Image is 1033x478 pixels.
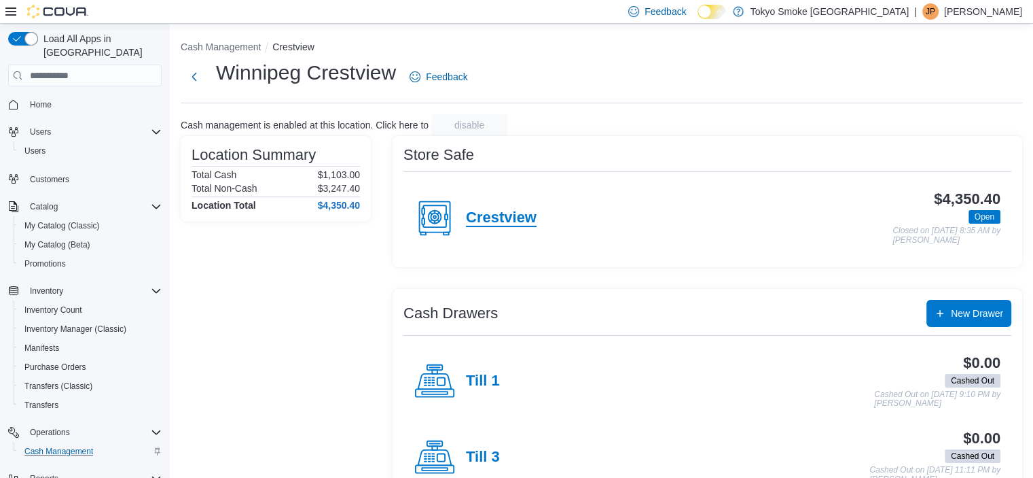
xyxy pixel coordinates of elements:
button: Home [3,95,167,114]
button: Transfers (Classic) [14,377,167,396]
h3: Store Safe [403,147,474,163]
span: Inventory [24,283,162,299]
h4: Crestview [466,209,537,227]
span: JP [926,3,935,20]
h3: $4,350.40 [934,191,1000,207]
span: Load All Apps in [GEOGRAPHIC_DATA] [38,32,162,59]
nav: An example of EuiBreadcrumbs [181,40,1022,56]
span: Users [30,126,51,137]
a: Purchase Orders [19,359,92,375]
span: Customers [30,174,69,185]
button: Catalog [3,197,167,216]
a: Cash Management [19,443,98,460]
span: disable [454,118,484,132]
p: Tokyo Smoke [GEOGRAPHIC_DATA] [750,3,909,20]
span: My Catalog (Classic) [24,220,100,231]
button: disable [431,114,507,136]
span: Purchase Orders [24,362,86,373]
h4: Location Total [192,200,256,211]
button: My Catalog (Classic) [14,216,167,235]
span: Transfers [19,397,162,413]
span: Cashed Out [945,374,1000,388]
span: Customers [24,170,162,187]
span: Cash Management [19,443,162,460]
p: Cash management is enabled at this location. Click here to [181,120,429,131]
button: Operations [24,424,75,441]
p: [PERSON_NAME] [944,3,1022,20]
span: Feedback [426,70,467,84]
p: Closed on [DATE] 8:35 AM by [PERSON_NAME] [892,226,1000,245]
span: Transfers (Classic) [19,378,162,394]
a: My Catalog (Beta) [19,237,96,253]
span: Users [24,146,46,156]
a: Transfers (Classic) [19,378,98,394]
a: Feedback [404,63,473,90]
span: Inventory Count [24,305,82,315]
span: Catalog [24,199,162,215]
span: Inventory Count [19,302,162,318]
button: Inventory [24,283,69,299]
a: Transfers [19,397,64,413]
img: Cova [27,5,88,18]
button: Users [24,124,56,140]
a: Inventory Manager (Classic) [19,321,132,337]
button: Inventory Count [14,301,167,320]
span: Manifests [19,340,162,356]
p: Cashed Out on [DATE] 9:10 PM by [PERSON_NAME] [874,390,1000,409]
span: Users [19,143,162,159]
span: Catalog [30,201,58,212]
span: Operations [24,424,162,441]
p: $3,247.40 [318,183,360,194]
span: Operations [30,427,70,438]
span: New Drawer [951,307,1003,320]
button: Crestview [272,41,314,52]
button: Inventory [3,281,167,301]
p: $1,103.00 [318,169,360,180]
h3: $0.00 [963,430,1000,447]
span: Inventory Manager (Classic) [24,324,126,335]
span: My Catalog (Beta) [19,237,162,253]
span: Open [975,211,994,223]
button: Customers [3,169,167,188]
button: Next [181,63,208,90]
a: Home [24,97,57,113]
span: Cashed Out [945,449,1000,463]
span: Inventory Manager (Classic) [19,321,162,337]
a: My Catalog (Classic) [19,218,105,234]
h4: Till 3 [466,449,500,466]
h4: $4,350.40 [318,200,360,211]
button: My Catalog (Beta) [14,235,167,254]
button: Operations [3,423,167,442]
h6: Total Cash [192,169,236,180]
a: Users [19,143,51,159]
h4: Till 1 [466,373,500,390]
button: New Drawer [926,300,1011,327]
a: Promotions [19,256,71,272]
button: Catalog [24,199,63,215]
button: Transfers [14,396,167,415]
button: Users [14,141,167,160]
h3: Cash Drawers [403,305,498,322]
button: Promotions [14,254,167,273]
span: Inventory [30,286,63,296]
h3: $0.00 [963,355,1000,371]
span: My Catalog (Classic) [19,218,162,234]
button: Manifests [14,339,167,358]
span: Home [24,96,162,113]
span: Manifests [24,343,59,354]
h1: Winnipeg Crestview [216,59,396,86]
input: Dark Mode [697,5,726,19]
span: Cashed Out [951,375,994,387]
button: Users [3,122,167,141]
a: Inventory Count [19,302,88,318]
div: Jonathan Penheiro [922,3,939,20]
span: Users [24,124,162,140]
a: Manifests [19,340,65,356]
button: Inventory Manager (Classic) [14,320,167,339]
span: Transfers [24,400,58,411]
h3: Location Summary [192,147,316,163]
a: Customers [24,171,75,188]
span: Cash Management [24,446,93,457]
span: Home [30,99,52,110]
